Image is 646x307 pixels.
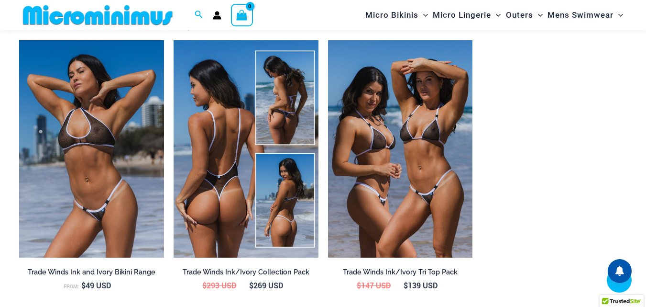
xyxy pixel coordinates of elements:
span: $ [404,280,408,290]
span: Menu Toggle [533,3,543,27]
a: OutersMenu ToggleMenu Toggle [504,3,545,27]
a: Trade Winds Ink/Ivory Collection Pack [174,268,318,280]
bdi: 293 USD [202,280,236,290]
span: $ [249,280,253,290]
a: Trade Winds Ink and Ivory Bikini Range [19,268,164,280]
span: Micro Lingerie [433,3,491,27]
a: Search icon link [195,9,203,21]
span: $ [81,280,86,290]
img: Top Bum Pack [328,40,473,258]
span: Menu Toggle [418,3,428,27]
span: Menu Toggle [491,3,501,27]
bdi: 269 USD [249,280,283,290]
a: View Shopping Cart, empty [231,4,253,26]
a: Collection PackCollection Pack b (1)Collection Pack b (1) [174,40,318,258]
a: Account icon link [213,11,221,20]
bdi: 139 USD [404,280,438,290]
a: Micro BikinisMenu ToggleMenu Toggle [363,3,430,27]
h2: Trade Winds Ink/Ivory Tri Top Pack [328,268,473,277]
h2: Trade Winds Ink and Ivory Bikini Range [19,268,164,277]
span: Mens Swimwear [547,3,613,27]
img: MM SHOP LOGO FLAT [19,4,176,26]
span: $ [357,280,361,290]
a: Tradewinds Ink and Ivory 384 Halter 453 Micro 02Tradewinds Ink and Ivory 384 Halter 453 Micro 01T... [19,40,164,258]
a: Micro LingerieMenu ToggleMenu Toggle [430,3,503,27]
span: Menu Toggle [613,3,623,27]
bdi: 49 USD [81,280,111,290]
a: Mens SwimwearMenu ToggleMenu Toggle [545,3,625,27]
h2: Trade Winds Ink/Ivory Collection Pack [174,268,318,277]
img: Tradewinds Ink and Ivory 384 Halter 453 Micro 02 [19,40,164,258]
span: $ [202,280,207,290]
span: Outers [506,3,533,27]
nav: Site Navigation [361,1,627,29]
img: Collection Pack b (1) [174,40,318,258]
a: Top Bum PackTop Bum Pack bTop Bum Pack b [328,40,473,258]
span: Micro Bikinis [365,3,418,27]
bdi: 147 USD [357,280,391,290]
a: Trade Winds Ink/Ivory Tri Top Pack [328,268,473,280]
span: From: [64,283,79,290]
